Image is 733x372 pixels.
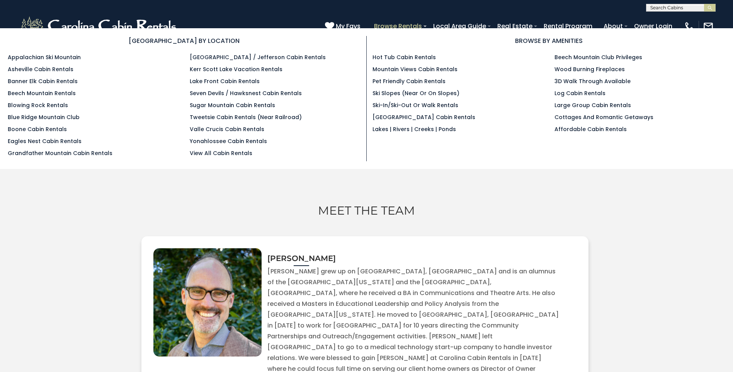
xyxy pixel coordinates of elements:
a: Appalachian Ski Mountain [8,53,81,61]
a: Log Cabin Rentals [554,89,605,97]
img: phone-regular-white.png [684,21,695,32]
a: Lake Front Cabin Rentals [190,77,260,85]
span: My Favs [336,21,361,31]
a: Kerr Scott Lake Vacation Rentals [190,65,282,73]
a: Ski-in/Ski-Out or Walk Rentals [372,101,458,109]
a: Browse Rentals [370,19,426,33]
a: Affordable Cabin Rentals [554,125,627,133]
a: Mountain Views Cabin Rentals [372,65,457,73]
a: About [600,19,627,33]
h3: [PERSON_NAME] [267,254,336,266]
a: Owner Login [630,19,676,33]
a: Boone Cabin Rentals [8,125,67,133]
a: Real Estate [493,19,536,33]
a: Blue Ridge Mountain Club [8,113,80,121]
a: Lakes | Rivers | Creeks | Ponds [372,125,456,133]
a: Sugar Mountain Cabin Rentals [190,101,275,109]
a: Pet Friendly Cabin Rentals [372,77,446,85]
a: Blowing Rock Rentals [8,101,68,109]
a: [GEOGRAPHIC_DATA] / Jefferson Cabin Rentals [190,53,326,61]
a: Rental Program [540,19,596,33]
a: Valle Crucis Cabin Rentals [190,125,264,133]
a: Banner Elk Cabin Rentals [8,77,78,85]
a: Yonahlossee Cabin Rentals [190,137,267,145]
a: 3D Walk Through Available [554,77,631,85]
img: # [153,248,262,357]
a: Wood Burning Fireplaces [554,65,625,73]
a: Ski Slopes (Near or On Slopes) [372,89,459,97]
a: Seven Devils / Hawksnest Cabin Rentals [190,89,302,97]
a: Grandfather Mountain Cabin Rentals [8,149,112,157]
a: Beech Mountain Club Privileges [554,53,642,61]
a: My Favs [325,21,362,31]
img: mail-regular-white.png [703,21,714,32]
h3: [GEOGRAPHIC_DATA] BY LOCATION [8,36,361,46]
img: White-1-2.png [19,15,180,38]
a: Eagles Nest Cabin Rentals [8,137,82,145]
a: Beech Mountain Rentals [8,89,76,97]
h3: BROWSE BY AMENITIES [372,36,726,46]
a: [GEOGRAPHIC_DATA] Cabin Rentals [372,113,475,121]
a: View All Cabin Rentals [190,149,252,157]
a: Local Area Guide [429,19,490,33]
a: Tweetsie Cabin Rentals (Near Railroad) [190,113,302,121]
a: Cottages and Romantic Getaways [554,113,653,121]
a: Hot Tub Cabin Rentals [372,53,436,61]
a: Asheville Cabin Rentals [8,65,73,73]
a: Large Group Cabin Rentals [554,101,631,109]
